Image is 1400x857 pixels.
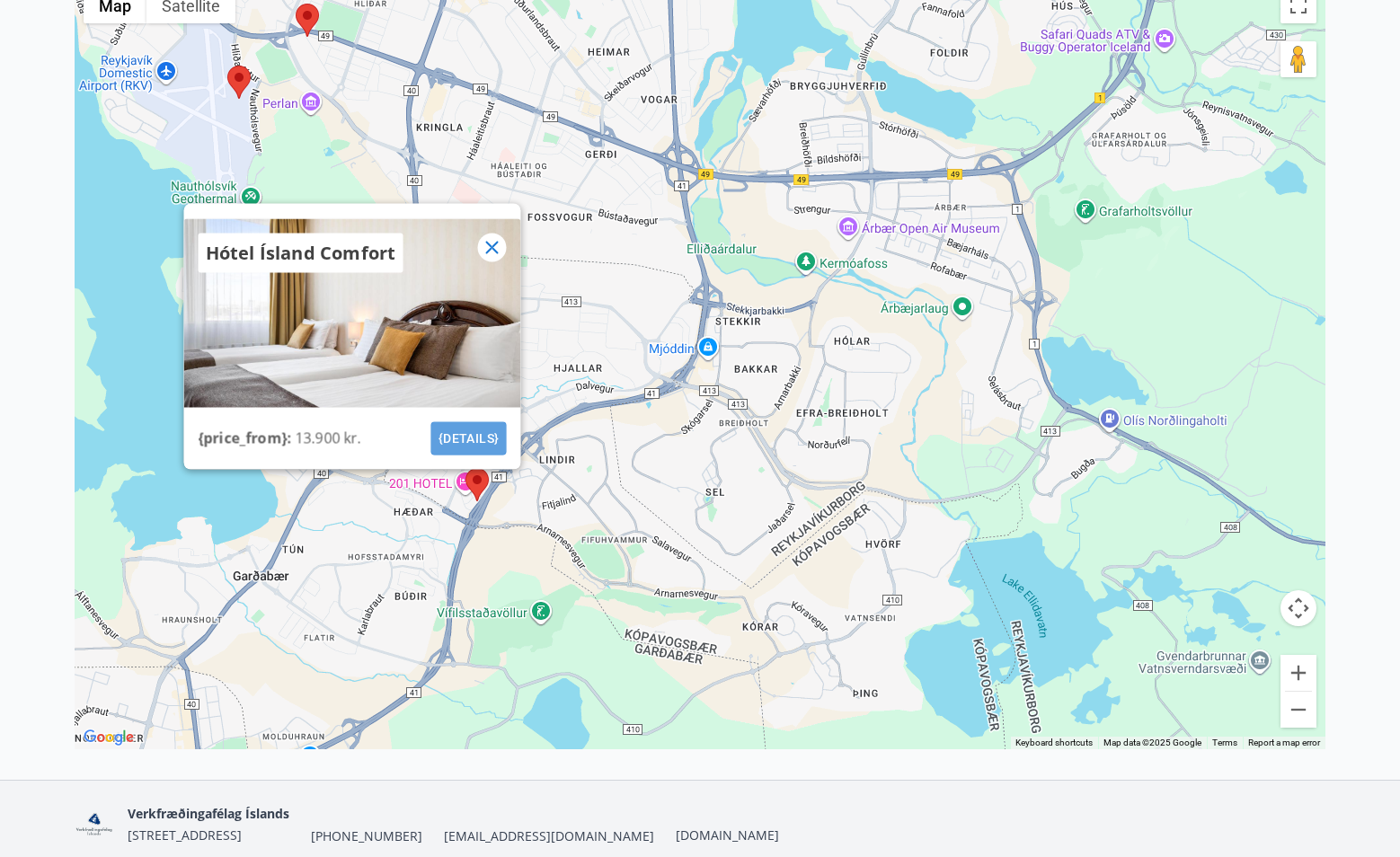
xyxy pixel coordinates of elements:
[1280,655,1316,691] button: Zoom in
[1103,738,1201,747] span: Map data ©2025 Google
[311,827,422,845] span: [PHONE_NUMBER]
[444,827,654,845] span: [EMAIL_ADDRESS][DOMAIN_NAME]
[431,422,507,455] button: {details}
[1015,737,1093,749] button: Keyboard shortcuts
[676,826,779,844] a: [DOMAIN_NAME]
[1280,692,1316,728] button: Zoom out
[79,726,138,749] img: Google
[128,805,289,822] span: Verkfræðingafélag Íslands
[79,726,138,749] a: Open this area in Google Maps (opens a new window)
[1280,41,1316,77] button: Drag Pegman onto the map to open Street View
[206,241,396,266] p: Hótel Ísland Comfort
[199,428,296,449] p: {price_from} :
[75,805,113,844] img: zH7ieRZ5MdB4c0oPz1vcDZy7gcR7QQ5KLJqXv9KS.png
[128,826,242,844] span: [STREET_ADDRESS]
[1280,590,1316,626] button: Map camera controls
[295,428,361,449] p: 13.900 kr.
[1248,738,1320,747] a: Report a map error
[1212,738,1237,747] a: Terms (opens in new tab)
